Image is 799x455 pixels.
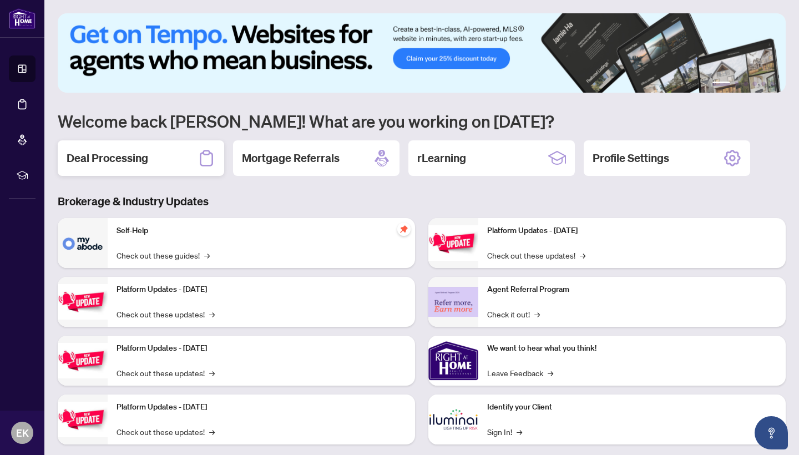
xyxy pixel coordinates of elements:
[487,308,540,320] a: Check it out!→
[428,287,478,317] img: Agent Referral Program
[117,249,210,261] a: Check out these guides!→
[487,367,553,379] a: Leave Feedback→
[534,308,540,320] span: →
[744,82,748,86] button: 3
[755,416,788,449] button: Open asap
[209,426,215,438] span: →
[209,367,215,379] span: →
[16,425,29,441] span: EK
[428,395,478,444] img: Identify your Client
[117,308,215,320] a: Check out these updates!→
[580,249,585,261] span: →
[242,150,340,166] h2: Mortgage Referrals
[487,342,777,355] p: We want to hear what you think!
[397,223,411,236] span: pushpin
[117,225,406,237] p: Self-Help
[593,150,669,166] h2: Profile Settings
[761,82,766,86] button: 5
[770,82,775,86] button: 6
[117,342,406,355] p: Platform Updates - [DATE]
[487,249,585,261] a: Check out these updates!→
[487,284,777,296] p: Agent Referral Program
[548,367,553,379] span: →
[417,150,466,166] h2: rLearning
[117,426,215,438] a: Check out these updates!→
[58,343,108,378] img: Platform Updates - July 21, 2025
[58,218,108,268] img: Self-Help
[517,426,522,438] span: →
[204,249,210,261] span: →
[117,367,215,379] a: Check out these updates!→
[9,8,36,29] img: logo
[487,401,777,413] p: Identify your Client
[58,194,786,209] h3: Brokerage & Industry Updates
[58,110,786,132] h1: Welcome back [PERSON_NAME]! What are you working on [DATE]?
[428,336,478,386] img: We want to hear what you think!
[752,82,757,86] button: 4
[487,225,777,237] p: Platform Updates - [DATE]
[487,426,522,438] a: Sign In!→
[735,82,739,86] button: 2
[117,284,406,296] p: Platform Updates - [DATE]
[67,150,148,166] h2: Deal Processing
[58,284,108,319] img: Platform Updates - September 16, 2025
[712,82,730,86] button: 1
[428,225,478,260] img: Platform Updates - June 23, 2025
[209,308,215,320] span: →
[58,13,786,93] img: Slide 0
[117,401,406,413] p: Platform Updates - [DATE]
[58,402,108,437] img: Platform Updates - July 8, 2025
